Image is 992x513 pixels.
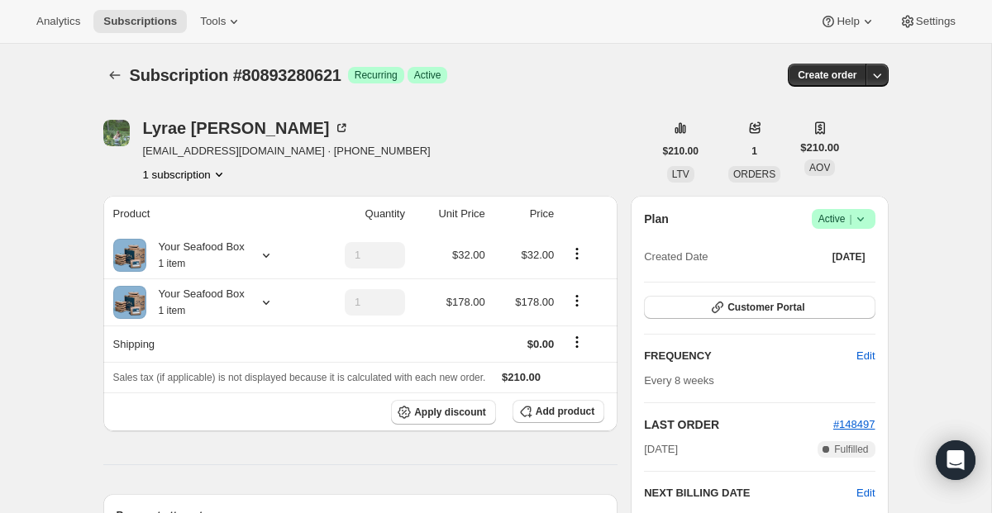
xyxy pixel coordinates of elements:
[113,286,146,319] img: product img
[823,245,875,268] button: [DATE]
[564,333,590,351] button: Shipping actions
[810,10,885,33] button: Help
[414,69,441,82] span: Active
[93,10,187,33] button: Subscriptions
[103,325,311,362] th: Shipping
[414,406,486,419] span: Apply discount
[36,15,80,28] span: Analytics
[672,169,689,180] span: LTV
[733,169,775,180] span: ORDERS
[788,64,866,87] button: Create order
[832,250,866,264] span: [DATE]
[143,143,431,159] span: [EMAIL_ADDRESS][DOMAIN_NAME] · [PHONE_NUMBER]
[146,286,245,319] div: Your Seafood Box
[513,400,604,423] button: Add product
[26,10,90,33] button: Analytics
[410,196,490,232] th: Unit Price
[809,162,830,173] span: AOV
[113,239,146,272] img: product img
[130,66,341,84] span: Subscription #80893280621
[391,400,496,425] button: Apply discount
[536,405,594,418] span: Add product
[889,10,966,33] button: Settings
[751,145,757,158] span: 1
[502,371,541,383] span: $210.00
[103,15,177,28] span: Subscriptions
[653,140,708,163] button: $210.00
[856,348,875,364] span: Edit
[833,416,875,433] button: #148497
[847,343,885,369] button: Edit
[446,296,485,308] span: $178.00
[527,338,555,350] span: $0.00
[818,211,869,227] span: Active
[103,120,130,146] span: Lyrae Willis
[564,245,590,263] button: Product actions
[564,292,590,310] button: Product actions
[644,296,875,319] button: Customer Portal
[644,249,708,265] span: Created Date
[190,10,252,33] button: Tools
[143,166,227,183] button: Product actions
[834,443,868,456] span: Fulfilled
[644,348,856,364] h2: FREQUENCY
[311,196,410,232] th: Quantity
[837,15,859,28] span: Help
[522,249,555,261] span: $32.00
[856,485,875,501] button: Edit
[146,239,245,272] div: Your Seafood Box
[113,372,486,383] span: Sales tax (if applicable) is not displayed because it is calculated with each new order.
[798,69,856,82] span: Create order
[644,416,833,433] h2: LAST ORDER
[800,140,839,156] span: $210.00
[727,301,804,314] span: Customer Portal
[663,145,699,158] span: $210.00
[355,69,398,82] span: Recurring
[159,258,186,269] small: 1 item
[159,305,186,316] small: 1 item
[833,418,875,430] a: #148497
[644,485,856,501] h2: NEXT BILLING DATE
[644,441,678,458] span: [DATE]
[103,196,311,232] th: Product
[200,15,226,28] span: Tools
[490,196,560,232] th: Price
[452,249,485,261] span: $32.00
[849,212,851,226] span: |
[143,120,350,136] div: Lyrae [PERSON_NAME]
[644,374,714,387] span: Every 8 weeks
[515,296,554,308] span: $178.00
[916,15,956,28] span: Settings
[936,440,975,480] div: Open Intercom Messenger
[742,140,767,163] button: 1
[644,211,669,227] h2: Plan
[103,64,126,87] button: Subscriptions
